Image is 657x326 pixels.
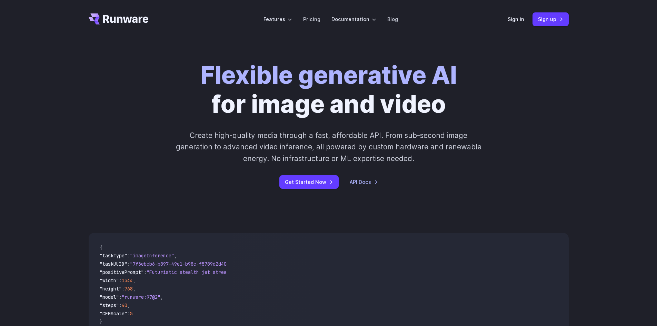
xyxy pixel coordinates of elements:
span: "taskType" [100,253,127,259]
a: Get Started Now [279,175,339,189]
span: , [133,286,136,292]
span: "7f3ebcb6-b897-49e1-b98c-f5789d2d40d7" [130,261,235,267]
span: { [100,244,102,250]
span: 768 [125,286,133,292]
a: Sign in [508,15,524,23]
span: "runware:97@2" [122,294,160,300]
span: 40 [122,302,127,308]
span: : [122,286,125,292]
span: , [133,277,136,284]
label: Features [263,15,292,23]
a: API Docs [350,178,378,186]
label: Documentation [331,15,376,23]
span: "model" [100,294,119,300]
span: : [127,261,130,267]
span: "width" [100,277,119,284]
span: } [100,319,102,325]
a: Pricing [303,15,320,23]
p: Create high-quality media through a fast, affordable API. From sub-second image generation to adv... [175,130,482,164]
span: "height" [100,286,122,292]
a: Sign up [532,12,569,26]
span: "taskUUID" [100,261,127,267]
h1: for image and video [200,61,457,119]
span: , [160,294,163,300]
span: "imageInference" [130,253,174,259]
a: Go to / [89,13,149,24]
span: : [127,253,130,259]
span: "steps" [100,302,119,308]
span: "Futuristic stealth jet streaking through a neon-lit cityscape with glowing purple exhaust" [147,269,398,275]
span: : [119,277,122,284]
span: : [144,269,147,275]
span: , [127,302,130,308]
span: 5 [130,310,133,317]
span: "positivePrompt" [100,269,144,275]
strong: Flexible generative AI [200,60,457,90]
span: : [119,302,122,308]
span: "CFGScale" [100,310,127,317]
span: : [119,294,122,300]
span: : [127,310,130,317]
span: 1344 [122,277,133,284]
span: , [174,253,177,259]
a: Blog [387,15,398,23]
